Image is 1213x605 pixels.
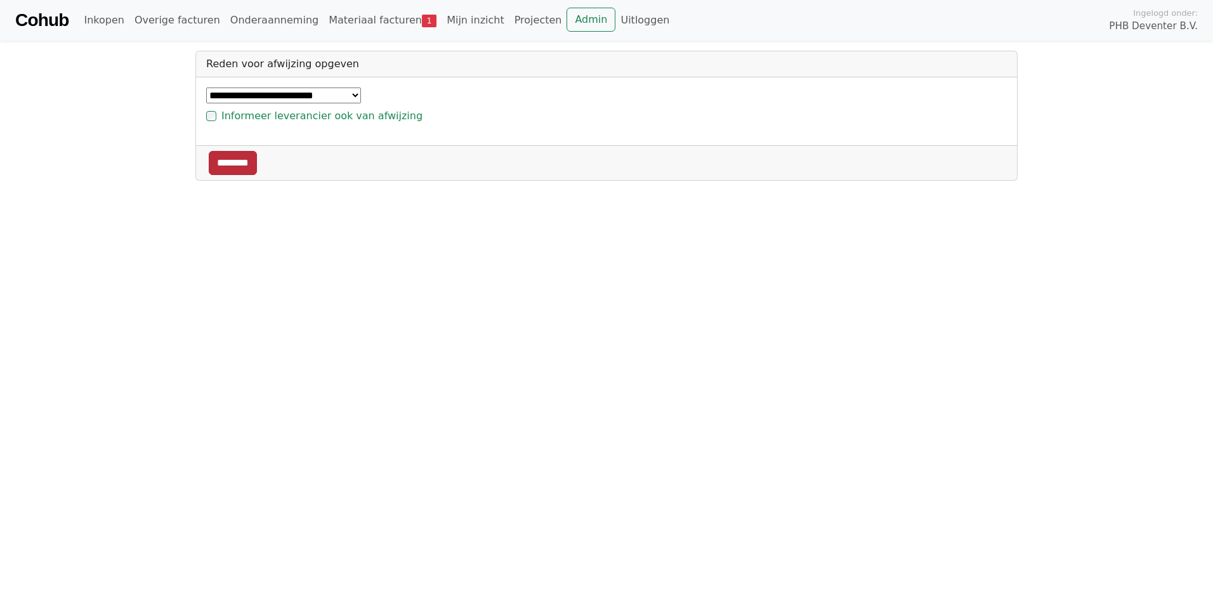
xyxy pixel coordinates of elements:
div: Reden voor afwijzing opgeven [196,51,1017,77]
a: Cohub [15,5,69,36]
span: Ingelogd onder: [1133,7,1198,19]
a: Overige facturen [129,8,225,33]
a: Onderaanneming [225,8,324,33]
a: Inkopen [79,8,129,33]
span: 1 [422,15,436,27]
a: Mijn inzicht [442,8,509,33]
span: PHB Deventer B.V. [1109,19,1198,34]
a: Materiaal facturen1 [324,8,442,33]
a: Projecten [509,8,567,33]
label: Informeer leverancier ook van afwijzing [221,108,423,124]
a: Uitloggen [615,8,674,33]
a: Admin [567,8,615,32]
